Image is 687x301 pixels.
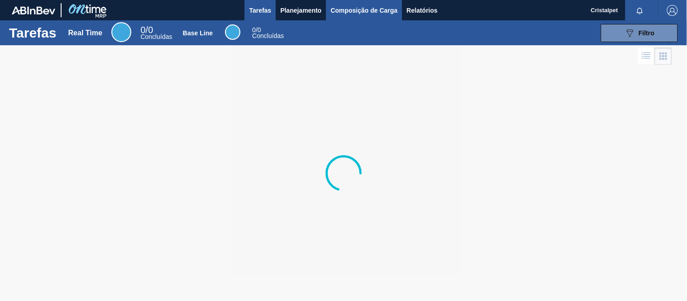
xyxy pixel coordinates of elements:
span: Concluídas [140,33,172,40]
span: Tarefas [249,5,271,16]
span: Relatórios [407,5,437,16]
div: Real Time [111,22,131,42]
h1: Tarefas [9,28,57,38]
span: 0 [140,25,145,35]
span: 0 [252,26,256,33]
button: Filtro [601,24,678,42]
span: / 0 [140,25,153,35]
div: Real Time [68,29,102,37]
span: / 0 [252,26,261,33]
span: Composição de Carga [331,5,398,16]
span: Filtro [639,29,655,37]
span: Concluídas [252,32,284,39]
div: Real Time [140,26,172,40]
img: Logout [667,5,678,16]
button: Notificações [625,4,654,17]
div: Base Line [225,24,240,40]
span: Planejamento [280,5,322,16]
div: Base Line [252,27,284,39]
div: Base Line [183,29,213,37]
img: TNhmsLtSVTkK8tSr43FrP2fwEKptu5GPRR3wAAAABJRU5ErkJggg== [12,6,55,14]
